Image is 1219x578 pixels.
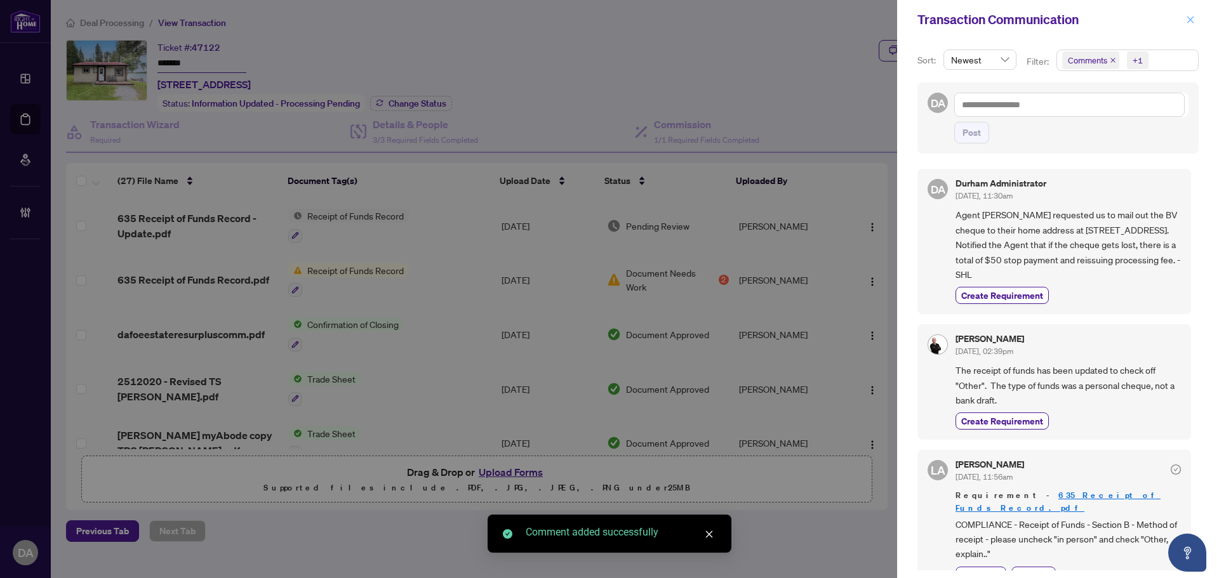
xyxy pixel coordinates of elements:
[1168,534,1206,572] button: Open asap
[1027,55,1051,69] p: Filter:
[956,460,1024,469] h5: [PERSON_NAME]
[951,50,1009,69] span: Newest
[1062,51,1119,69] span: Comments
[956,363,1181,407] span: The receipt of funds has been updated to check off "Other". The type of funds was a personal cheq...
[917,10,1182,29] div: Transaction Communication
[956,472,1013,482] span: [DATE], 11:56am
[1068,54,1107,67] span: Comments
[956,191,1013,200] span: [DATE], 11:30am
[930,181,945,198] span: DA
[954,122,989,143] button: Post
[1110,57,1116,63] span: close
[961,289,1043,302] span: Create Requirement
[956,490,1161,513] a: 635 Receipt of Funds Record.pdf
[931,461,945,479] span: LA
[1171,464,1181,475] span: check-circle
[503,529,512,539] span: check-circle
[956,489,1181,515] span: Requirement -
[917,53,938,67] p: Sort:
[956,517,1181,562] span: COMPLIANCE - Receipt of Funds - Section B - Method of receipt - please uncheck "in person" and ch...
[956,179,1046,188] h5: Durham Administrator
[961,414,1043,428] span: Create Requirement
[702,527,716,541] a: Close
[526,525,716,540] div: Comment added successfully
[1186,15,1195,24] span: close
[956,346,1013,356] span: [DATE], 02:39pm
[956,207,1181,282] span: Agent [PERSON_NAME] requested us to mail out the BV cheque to their home address at [STREET_ADDRE...
[1133,54,1143,67] div: +1
[956,412,1049,430] button: Create Requirement
[930,95,945,112] span: DA
[705,530,714,539] span: close
[956,334,1024,343] h5: [PERSON_NAME]
[928,335,947,354] img: Profile Icon
[956,287,1049,304] button: Create Requirement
